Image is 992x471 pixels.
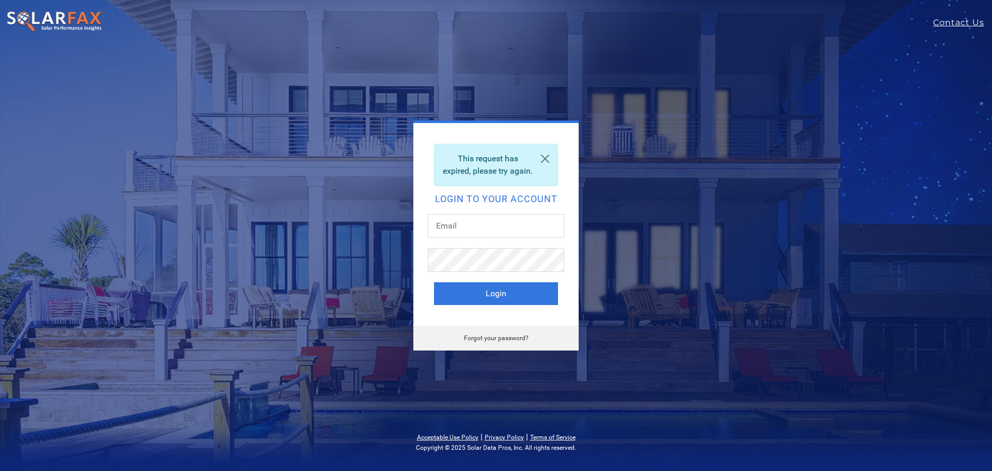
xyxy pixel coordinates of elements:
h2: Login to your account [434,194,558,204]
a: Forgot your password? [464,335,529,342]
img: SolarFax [6,11,103,33]
a: Contact Us [933,17,992,29]
a: Terms of Service [530,434,576,441]
div: This request has expired, please try again. [434,144,558,186]
span: | [526,432,528,442]
a: Close [533,144,557,173]
span: | [481,432,483,442]
a: Privacy Policy [485,434,524,441]
input: Email [428,214,564,238]
button: Login [434,282,558,305]
a: Acceptable Use Policy [417,434,478,441]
